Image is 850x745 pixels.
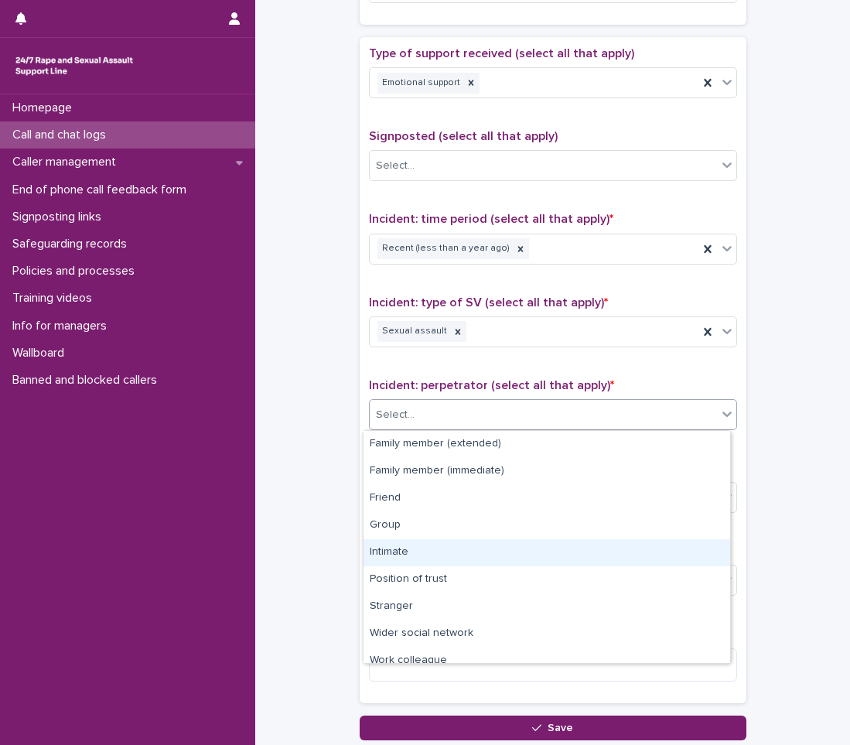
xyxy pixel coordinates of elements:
[364,458,730,485] div: Family member (immediate)
[377,73,463,94] div: Emotional support
[364,485,730,512] div: Friend
[369,130,558,142] span: Signposted (select all that apply)
[376,158,415,174] div: Select...
[12,50,136,81] img: rhQMoQhaT3yELyF149Cw
[360,716,746,740] button: Save
[369,47,634,60] span: Type of support received (select all that apply)
[6,264,147,279] p: Policies and processes
[377,321,449,342] div: Sexual assault
[6,155,128,169] p: Caller management
[6,183,199,197] p: End of phone call feedback form
[6,101,84,115] p: Homepage
[6,128,118,142] p: Call and chat logs
[6,373,169,388] p: Banned and blocked callers
[548,723,573,733] span: Save
[369,213,613,225] span: Incident: time period (select all that apply)
[364,593,730,620] div: Stranger
[369,379,614,391] span: Incident: perpetrator (select all that apply)
[364,620,730,648] div: Wider social network
[6,319,119,333] p: Info for managers
[364,512,730,539] div: Group
[364,648,730,675] div: Work colleague
[376,407,415,423] div: Select...
[364,539,730,566] div: Intimate
[6,346,77,361] p: Wallboard
[6,291,104,306] p: Training videos
[364,566,730,593] div: Position of trust
[6,210,114,224] p: Signposting links
[364,431,730,458] div: Family member (extended)
[377,238,512,259] div: Recent (less than a year ago)
[6,237,139,251] p: Safeguarding records
[369,296,608,309] span: Incident: type of SV (select all that apply)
